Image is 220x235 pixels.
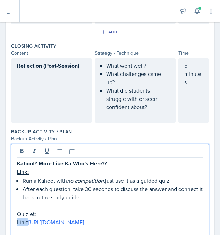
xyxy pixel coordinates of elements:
[99,27,121,37] button: Add
[106,86,170,111] p: What did students struggle with or seem confident about?
[28,218,84,226] a: [URL][DOMAIN_NAME]
[17,62,79,70] strong: Reflection (Post-Session)
[23,185,203,201] p: After each question, take 30 seconds to discuss the answer and connect it back to the study guide.
[95,50,176,57] div: Strategy / Technique
[17,159,107,167] strong: Kahoot? More Like Ka-Who’s Here??
[106,61,170,70] p: What went well?
[178,50,209,57] div: Time
[17,218,203,226] p: Link:
[11,135,209,142] div: Backup Activity / Plan
[11,128,72,135] label: Backup Activity / Plan
[17,168,29,176] u: Link:
[103,29,118,35] div: Add
[184,61,203,86] p: 5 minutes
[17,210,203,218] p: Quizlet:
[11,50,92,57] div: Content
[67,177,105,184] em: no competition,
[106,70,170,86] p: What challenges came up?
[11,43,57,50] label: Closing Activity
[23,176,203,185] p: Run a Kahoot with just use it as a guided quiz.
